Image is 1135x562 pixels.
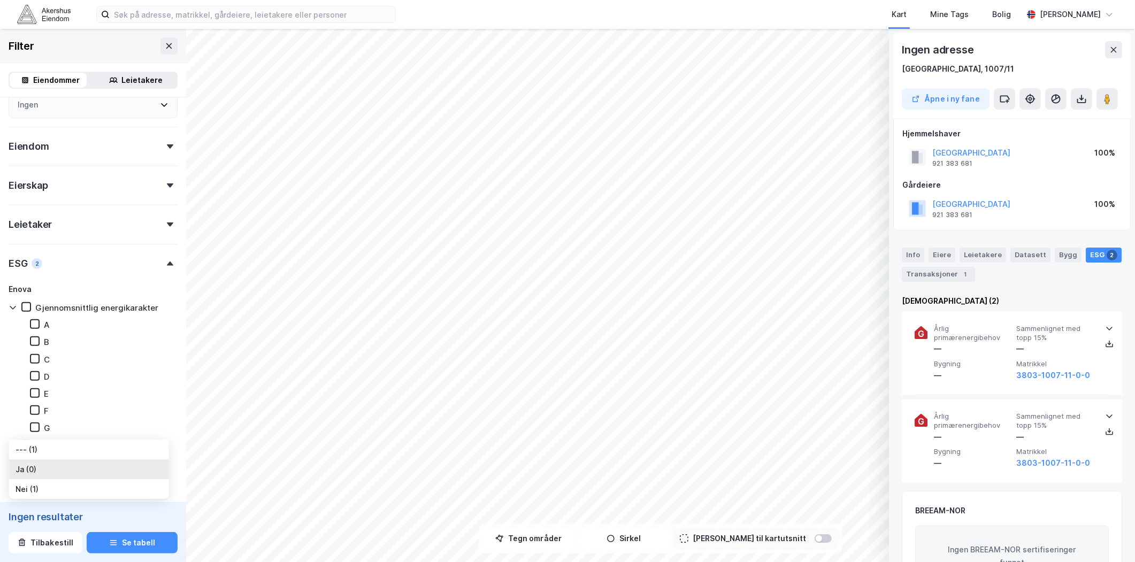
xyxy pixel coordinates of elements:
div: [GEOGRAPHIC_DATA], 1007/11 [902,63,1014,75]
div: 2 [1107,250,1117,260]
div: — [934,457,1012,469]
li: --- (1) [9,440,169,459]
div: Enova [9,283,32,296]
div: Ingen adresse [902,41,976,58]
div: Leietakere [122,74,163,87]
div: F [44,406,49,416]
button: 3803-1007-11-0-0 [1016,369,1090,382]
div: Kontrollprogram for chat [1082,511,1135,562]
div: — [934,369,1012,382]
div: Bolig [992,8,1011,21]
div: Bygg [1055,248,1082,263]
div: Leietakere [960,248,1006,263]
div: G [44,423,50,433]
button: Tilbakestill [9,532,82,553]
span: Bygning [934,359,1012,368]
div: — [934,342,1012,355]
div: [PERSON_NAME] til kartutsnitt [693,532,806,545]
span: Matrikkel [1016,447,1094,456]
span: Bygning [934,447,1012,456]
div: Gjennomsnittlig energikarakter [35,303,158,313]
div: ESG [1086,248,1122,263]
div: B [44,337,49,347]
div: Mine Tags [930,8,969,21]
span: Årlig primærenergibehov [934,324,1012,343]
button: 3803-1007-11-0-0 [1016,457,1090,469]
div: 921 383 681 [932,159,972,168]
div: Ingen [18,98,38,111]
div: Kart [892,8,907,21]
div: Eierskap [9,179,48,192]
div: Gårdeiere [902,179,1122,191]
span: Sammenlignet med topp 15% [1016,324,1094,343]
div: [DEMOGRAPHIC_DATA] (2) [902,295,1122,307]
div: 100% [1094,198,1115,211]
img: akershus-eiendom-logo.9091f326c980b4bce74ccdd9f866810c.svg [17,5,71,24]
div: — [1016,342,1094,355]
div: 100% [1094,147,1115,159]
div: 2 [32,258,42,269]
iframe: Chat Widget [1082,511,1135,562]
div: — [1016,430,1094,443]
div: A [44,320,50,330]
span: Matrikkel [1016,359,1094,368]
div: ESG [9,257,27,270]
span: Sammenlignet med topp 15% [1016,412,1094,430]
div: BREEAM-NOR [915,504,965,517]
li: Ja (0) [9,459,169,479]
div: Leietaker [9,218,52,231]
input: Søk på adresse, matrikkel, gårdeiere, leietakere eller personer [110,6,395,22]
div: 921 383 681 [932,211,972,219]
div: — [934,430,1012,443]
div: E [44,389,49,399]
div: Ingen resultater [9,511,178,523]
button: Se tabell [87,532,178,553]
span: Årlig primærenergibehov [934,412,1012,430]
div: Datasett [1010,248,1050,263]
div: Filter [9,37,34,55]
div: Eiendommer [34,74,80,87]
div: D [44,372,49,382]
button: Tegn områder [483,528,574,549]
div: Eiere [929,248,955,263]
button: Sirkel [578,528,669,549]
div: Info [902,248,924,263]
div: [PERSON_NAME] [1040,8,1101,21]
button: Åpne i ny fane [902,88,990,110]
div: Transaksjoner [902,267,975,282]
div: 1 [960,269,971,280]
div: Eiendom [9,140,49,153]
div: Hjemmelshaver [902,127,1122,140]
div: C [44,355,50,365]
li: Nei (1) [9,479,169,499]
